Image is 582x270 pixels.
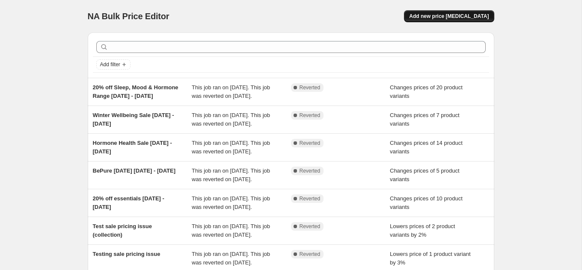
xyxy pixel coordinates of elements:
button: Add new price [MEDICAL_DATA] [404,10,494,22]
span: This job ran on [DATE]. This job was reverted on [DATE]. [192,195,270,210]
span: Reverted [300,251,321,258]
span: Hormone Health Sale [DATE] - [DATE] [93,140,172,155]
span: Changes prices of 10 product variants [390,195,463,210]
span: 20% off Sleep, Mood & Hormone Range [DATE] - [DATE] [93,84,178,99]
span: Add filter [100,61,120,68]
span: 20% off essentials [DATE] - [DATE] [93,195,164,210]
span: This job ran on [DATE]. This job was reverted on [DATE]. [192,223,270,238]
span: Changes prices of 5 product variants [390,167,460,182]
span: Reverted [300,112,321,119]
span: This job ran on [DATE]. This job was reverted on [DATE]. [192,84,270,99]
span: This job ran on [DATE]. This job was reverted on [DATE]. [192,167,270,182]
span: Reverted [300,195,321,202]
span: Lowers price of 1 product variant by 3% [390,251,471,266]
span: Winter Wellbeing Sale [DATE] - [DATE] [93,112,174,127]
button: Add filter [96,59,131,70]
span: NA Bulk Price Editor [88,12,169,21]
span: This job ran on [DATE]. This job was reverted on [DATE]. [192,140,270,155]
span: Reverted [300,167,321,174]
span: Test sale pricing issue (collection) [93,223,152,238]
span: Add new price [MEDICAL_DATA] [409,13,489,20]
span: Reverted [300,84,321,91]
span: Changes prices of 20 product variants [390,84,463,99]
span: Reverted [300,223,321,230]
span: This job ran on [DATE]. This job was reverted on [DATE]. [192,112,270,127]
span: Changes prices of 14 product variants [390,140,463,155]
span: Testing sale pricing issue [93,251,160,257]
span: Reverted [300,140,321,147]
span: Changes prices of 7 product variants [390,112,460,127]
span: This job ran on [DATE]. This job was reverted on [DATE]. [192,251,270,266]
span: Lowers prices of 2 product variants by 2% [390,223,455,238]
span: BePure [DATE] [DATE] - [DATE] [93,167,176,174]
